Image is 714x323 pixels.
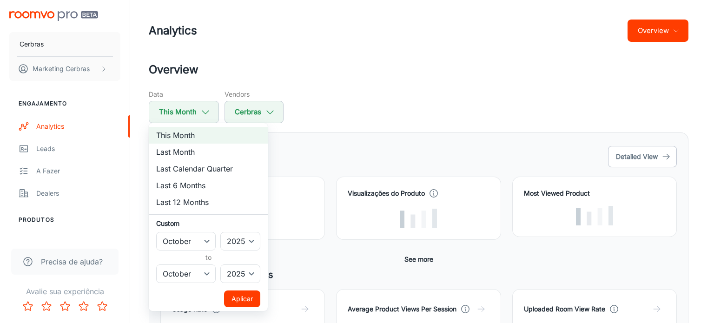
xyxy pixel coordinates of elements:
li: Last Calendar Quarter [149,160,268,177]
li: Last 12 Months [149,194,268,211]
h6: to [158,252,258,263]
button: Aplicar [224,290,260,307]
li: Last Month [149,144,268,160]
li: This Month [149,127,268,144]
h6: Custom [156,218,260,228]
li: Last 6 Months [149,177,268,194]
